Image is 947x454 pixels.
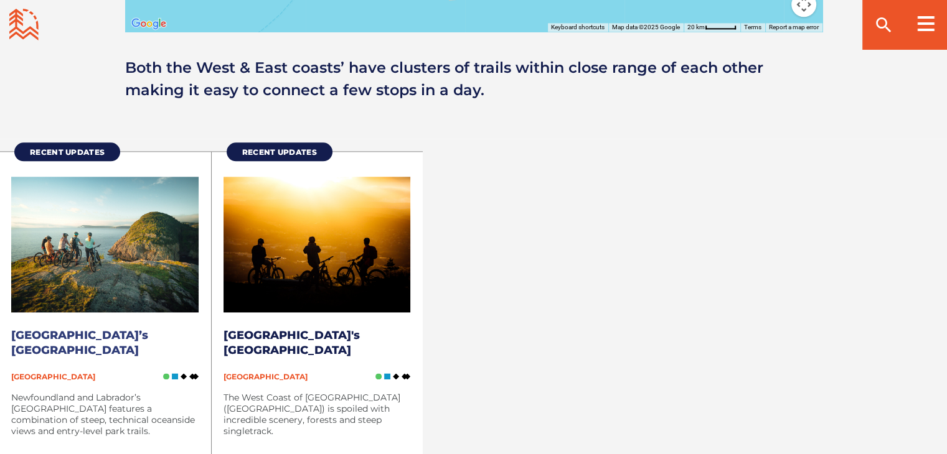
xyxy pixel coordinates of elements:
img: Blue Square [172,373,178,379]
ion-icon: search [874,15,893,35]
img: Black Diamond [181,373,187,379]
img: White Hills lookoff, St.John's Newfoundland [11,177,199,312]
a: [GEOGRAPHIC_DATA]’s [GEOGRAPHIC_DATA] [11,328,148,357]
a: Recent Updates [14,142,120,161]
span: [GEOGRAPHIC_DATA] [11,372,95,381]
a: Report a map error [769,24,819,30]
img: Green Circle [163,373,169,379]
p: Both the West & East coasts’ have clusters of trails within close range of each other making it e... [125,57,822,101]
a: Terms (opens in new tab) [744,24,761,30]
img: Google [128,16,169,32]
span: Recent Updates [242,147,317,157]
a: Open this area in Google Maps (opens a new window) [128,16,169,32]
span: 20 km [687,24,705,30]
span: Recent Updates [30,147,105,157]
img: Double Black DIamond [402,373,411,379]
img: Double Black DIamond [189,373,199,379]
a: Recent Updates [227,142,332,161]
p: The West Coast of [GEOGRAPHIC_DATA] ([GEOGRAPHIC_DATA]) is spoiled with incredible scenery, fores... [224,392,411,437]
button: Keyboard shortcuts [551,23,605,32]
img: Green Circle [375,373,382,379]
span: [GEOGRAPHIC_DATA] [224,372,308,381]
a: [GEOGRAPHIC_DATA]'s [GEOGRAPHIC_DATA] [224,328,360,357]
img: Black Diamond [393,373,399,379]
span: Map data ©2025 Google [612,24,680,30]
img: Curry trail, Corner Brook [224,177,411,312]
button: Map Scale: 20 km per 47 pixels [684,23,740,32]
p: Newfoundland and Labrador’s [GEOGRAPHIC_DATA] features a combination of steep, technical oceansid... [11,392,199,437]
img: Blue Square [384,373,390,379]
